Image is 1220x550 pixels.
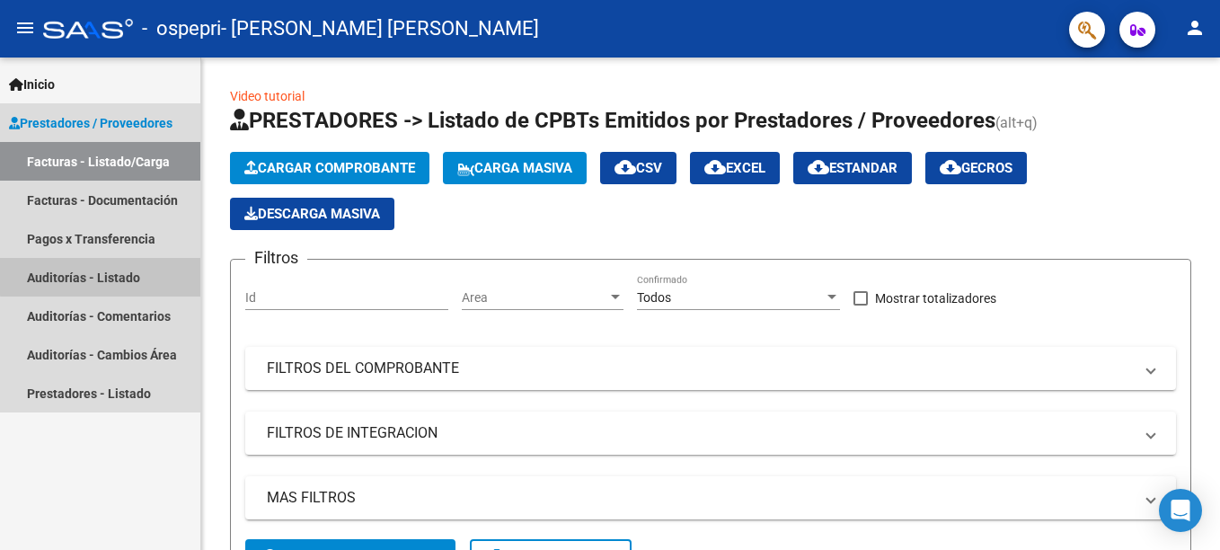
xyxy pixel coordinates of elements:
button: CSV [600,152,676,184]
span: Todos [637,290,671,305]
span: Mostrar totalizadores [875,288,996,309]
mat-expansion-panel-header: FILTROS DEL COMPROBANTE [245,347,1176,390]
span: PRESTADORES -> Listado de CPBTs Emitidos por Prestadores / Proveedores [230,108,995,133]
mat-icon: cloud_download [614,156,636,178]
mat-icon: cloud_download [940,156,961,178]
mat-icon: menu [14,17,36,39]
span: Carga Masiva [457,160,572,176]
mat-icon: person [1184,17,1206,39]
mat-panel-title: MAS FILTROS [267,488,1133,508]
button: EXCEL [690,152,780,184]
span: EXCEL [704,160,765,176]
span: Cargar Comprobante [244,160,415,176]
mat-icon: cloud_download [704,156,726,178]
mat-panel-title: FILTROS DE INTEGRACION [267,423,1133,443]
span: - ospepri [142,9,221,49]
mat-panel-title: FILTROS DEL COMPROBANTE [267,359,1133,378]
a: Video tutorial [230,89,305,103]
mat-expansion-panel-header: MAS FILTROS [245,476,1176,519]
h3: Filtros [245,245,307,271]
span: Prestadores / Proveedores [9,113,172,133]
span: Area [462,290,607,306]
mat-icon: cloud_download [808,156,829,178]
app-download-masive: Descarga masiva de comprobantes (adjuntos) [230,198,394,230]
button: Descarga Masiva [230,198,394,230]
button: Gecros [925,152,1027,184]
span: (alt+q) [995,114,1038,131]
span: Estandar [808,160,897,176]
mat-expansion-panel-header: FILTROS DE INTEGRACION [245,412,1176,455]
span: - [PERSON_NAME] [PERSON_NAME] [221,9,539,49]
div: Open Intercom Messenger [1159,489,1202,532]
span: Gecros [940,160,1012,176]
button: Carga Masiva [443,152,587,184]
span: Inicio [9,75,55,94]
button: Estandar [793,152,912,184]
span: CSV [614,160,662,176]
button: Cargar Comprobante [230,152,429,184]
span: Descarga Masiva [244,206,380,222]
